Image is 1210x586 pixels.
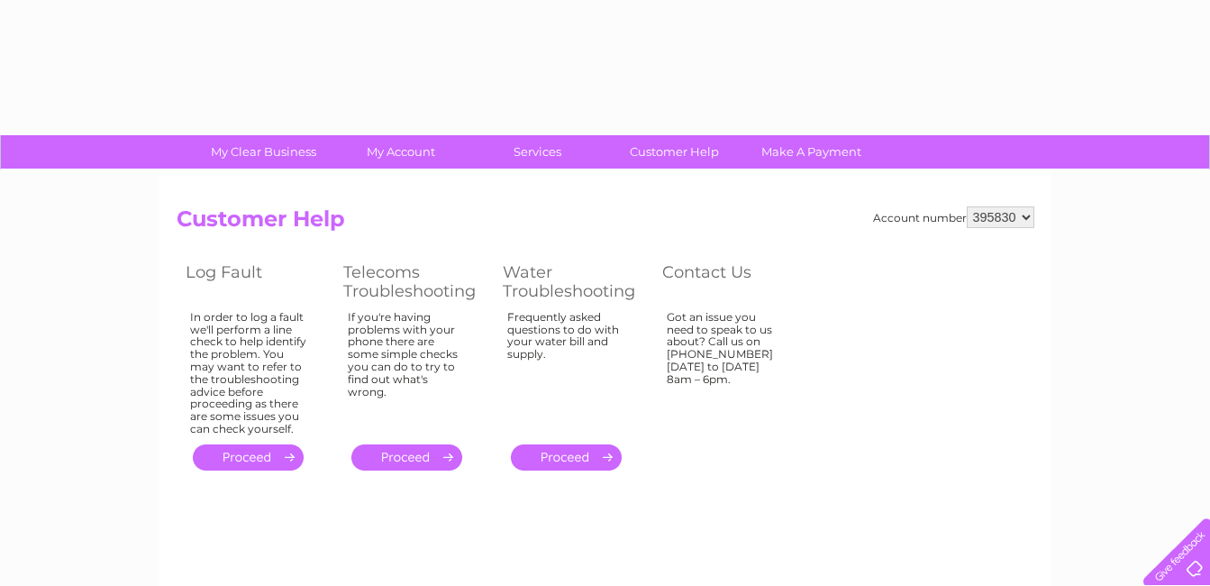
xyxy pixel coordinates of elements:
a: . [511,444,622,471]
th: Log Fault [177,258,334,306]
div: If you're having problems with your phone there are some simple checks you can do to try to find ... [348,311,467,428]
div: Account number [873,206,1034,228]
div: Got an issue you need to speak to us about? Call us on [PHONE_NUMBER] [DATE] to [DATE] 8am – 6pm. [667,311,784,428]
th: Telecoms Troubleshooting [334,258,494,306]
a: Make A Payment [737,135,886,169]
a: Services [463,135,612,169]
a: My Clear Business [189,135,338,169]
th: Contact Us [653,258,811,306]
div: Frequently asked questions to do with your water bill and supply. [507,311,626,428]
a: . [351,444,462,471]
a: . [193,444,304,471]
div: In order to log a fault we'll perform a line check to help identify the problem. You may want to ... [190,311,307,435]
a: Customer Help [600,135,749,169]
th: Water Troubleshooting [494,258,653,306]
h2: Customer Help [177,206,1034,241]
a: My Account [326,135,475,169]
